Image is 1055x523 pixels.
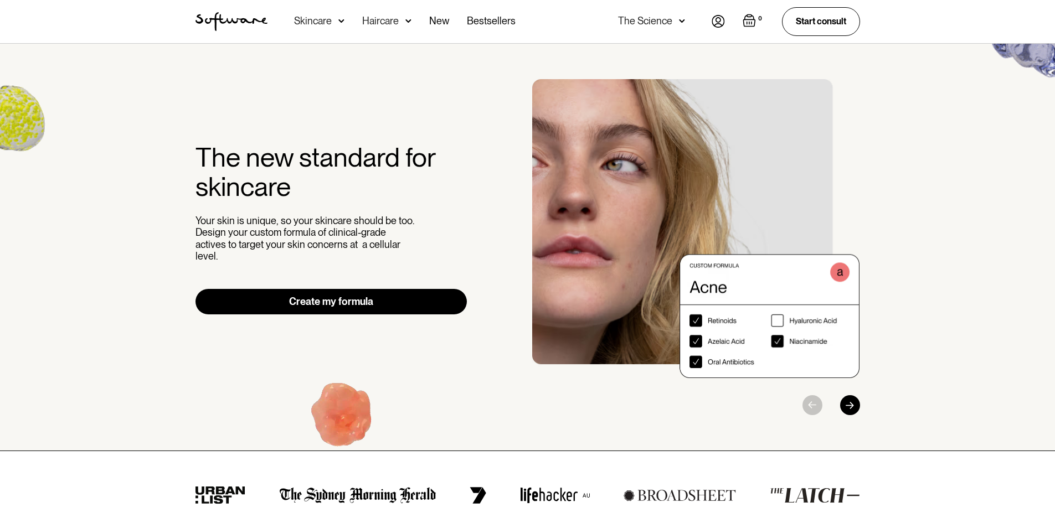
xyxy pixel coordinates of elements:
[770,488,860,503] img: the latch logo
[520,487,590,504] img: lifehacker logo
[195,12,267,31] a: home
[362,15,399,27] div: Haircare
[274,352,412,488] img: Hydroquinone (skin lightening agent)
[195,486,246,504] img: urban list logo
[195,143,467,201] h2: The new standard for skincare
[782,7,860,35] a: Start consult
[195,289,467,314] a: Create my formula
[756,14,764,24] div: 0
[679,15,685,27] img: arrow down
[338,15,344,27] img: arrow down
[195,12,267,31] img: Software Logo
[840,395,860,415] div: Next slide
[624,489,736,501] img: broadsheet logo
[618,15,672,27] div: The Science
[743,14,764,29] a: Open empty cart
[280,487,436,504] img: the Sydney morning herald logo
[405,15,411,27] img: arrow down
[195,215,417,262] p: Your skin is unique, so your skincare should be too. Design your custom formula of clinical-grade...
[532,79,860,378] div: 1 / 3
[294,15,332,27] div: Skincare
